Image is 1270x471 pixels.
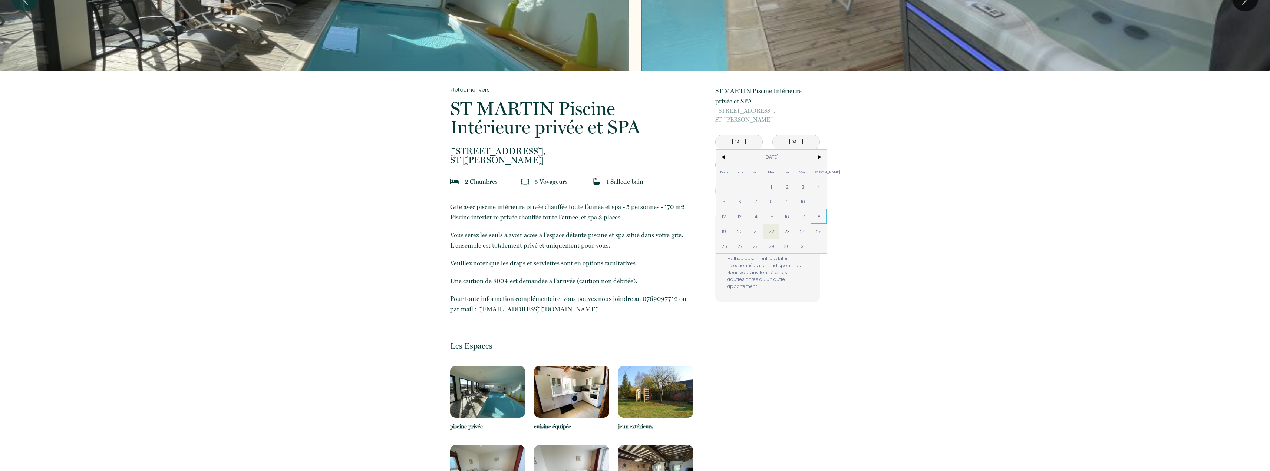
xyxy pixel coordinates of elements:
span: 24 [795,224,811,239]
span: 16 [779,209,795,224]
span: 9 [779,194,795,209]
p: Pour toute information complémentaire, vous pouvez nous joindre au 0769097712 ou par mail : [EMAI... [450,293,693,314]
span: 1 [763,179,779,194]
span: > [811,150,827,165]
span: 23 [779,224,795,239]
span: 12 [716,209,732,224]
p: Gite avec piscine intérieure privée chauffée toute l’année et spa - 5 personnes - 170 m2 Piscine ... [450,202,693,222]
p: 2 Chambre [465,176,498,187]
p: 1 Salle de bain [606,176,643,187]
span: 10 [795,194,811,209]
p: jeux extérieurs [618,422,693,431]
span: s [495,178,498,185]
span: 7 [748,194,763,209]
p: Vous serez les seuls à avoir accès à l'espace détente piscine et spa situé dans votre gite. L'ens... [450,230,693,251]
p: Veuillez noter que les draps et serviettes sont en options facultatives [450,258,693,268]
span: [PERSON_NAME] [811,165,827,179]
p: ST MARTIN Piscine Intérieure privée et SPA [715,86,820,106]
a: Retourner vers [450,86,693,94]
span: 6 [732,194,748,209]
span: 28 [748,239,763,253]
span: 29 [763,239,779,253]
span: 27 [732,239,748,253]
button: Réserver [715,181,820,201]
span: [STREET_ADDRESS], [450,147,693,156]
span: 2 [779,179,795,194]
span: < [716,150,732,165]
input: Départ [773,135,819,149]
img: guests [521,178,529,185]
p: piscine privée [450,422,525,431]
span: [STREET_ADDRESS], [715,106,820,115]
span: 22 [763,224,779,239]
p: Malheureusement les dates sélectionnées sont indisponibles. Nous vous invitons à choisir d'autres... [727,255,808,290]
img: 17517255774377.JPG [618,366,693,418]
img: 17517255505695.jpg [534,366,609,418]
span: 20 [732,224,748,239]
span: s [565,178,568,185]
span: 15 [763,209,779,224]
span: 31 [795,239,811,253]
span: 4 [811,179,827,194]
span: 19 [716,224,732,239]
p: Les Espaces [450,341,693,351]
span: Jeu [779,165,795,179]
span: 8 [763,194,779,209]
p: ST [PERSON_NAME] [715,106,820,124]
img: 17498259248926.jpg [450,366,525,418]
p: ST [PERSON_NAME] [450,147,693,165]
span: Dim [716,165,732,179]
span: Mar [748,165,763,179]
span: 26 [716,239,732,253]
span: 21 [748,224,763,239]
span: [DATE] [732,150,811,165]
span: 17 [795,209,811,224]
span: 11 [811,194,827,209]
span: 5 [716,194,732,209]
span: Lun [732,165,748,179]
span: 25 [811,224,827,239]
p: 5 Voyageur [535,176,568,187]
p: cuisine équipée [534,422,609,431]
span: 18 [811,209,827,224]
span: 14 [748,209,763,224]
p: Une caution de 800 € est demandée à l'arrivée (caution non débitée). [450,276,693,286]
span: 13 [732,209,748,224]
span: Ven [795,165,811,179]
p: ST MARTIN Piscine Intérieure privée et SPA [450,99,693,136]
input: Arrivée [716,135,762,149]
span: 3 [795,179,811,194]
span: Mer [763,165,779,179]
span: 30 [779,239,795,253]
